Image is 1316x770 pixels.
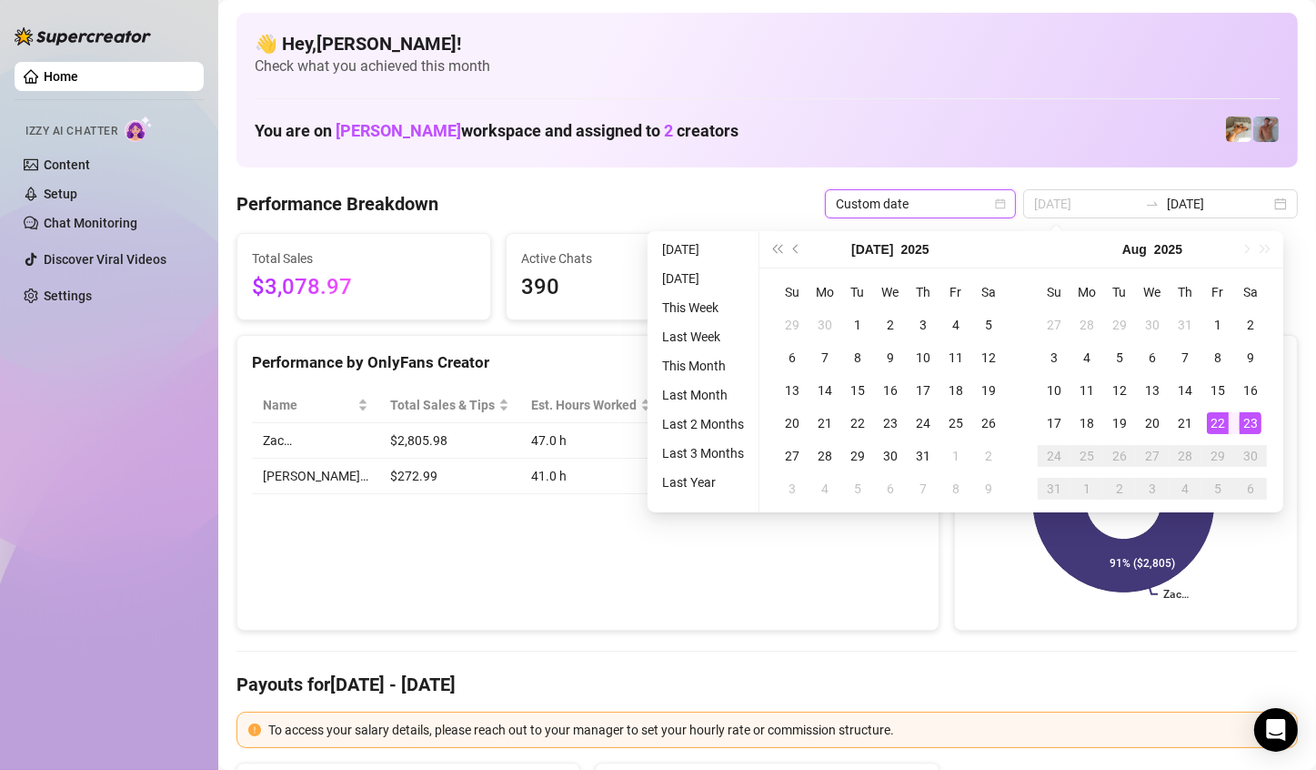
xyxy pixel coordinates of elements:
[874,276,907,309] th: We
[776,472,809,505] td: 2025-08-03
[978,347,1000,369] div: 12
[1141,347,1163,369] div: 6
[15,27,151,46] img: logo-BBDzfeDw.svg
[945,314,967,336] div: 4
[1043,380,1065,401] div: 10
[907,440,939,472] td: 2025-07-31
[236,191,438,217] h4: Performance Breakdown
[655,297,751,319] li: This Week
[879,380,901,401] div: 16
[809,309,841,341] td: 2025-06-30
[655,268,751,289] li: [DATE]
[874,472,907,505] td: 2025-08-06
[912,314,934,336] div: 3
[1169,309,1201,341] td: 2025-07-31
[1163,588,1189,601] text: Zac…
[1141,380,1163,401] div: 13
[1122,231,1147,268] button: Choose a month
[874,440,907,472] td: 2025-07-30
[1207,314,1229,336] div: 1
[907,374,939,407] td: 2025-07-17
[520,423,662,459] td: 47.0 h
[912,380,934,401] div: 17
[978,478,1000,500] div: 9
[781,314,803,336] div: 29
[776,276,809,309] th: Su
[1070,440,1103,472] td: 2025-08-25
[995,198,1006,209] span: calendar
[1240,347,1261,369] div: 9
[248,724,261,736] span: exclamation-circle
[1043,445,1065,467] div: 24
[1254,708,1298,752] div: Open Intercom Messenger
[25,123,117,140] span: Izzy AI Chatter
[1240,380,1261,401] div: 16
[847,314,869,336] div: 1
[1103,407,1136,440] td: 2025-08-19
[1174,380,1196,401] div: 14
[1136,276,1169,309] th: We
[1038,440,1070,472] td: 2025-08-24
[1141,412,1163,434] div: 20
[1169,407,1201,440] td: 2025-08-21
[1207,445,1229,467] div: 29
[912,478,934,500] div: 7
[907,341,939,374] td: 2025-07-10
[655,326,751,348] li: Last Week
[252,423,379,459] td: Zac…
[841,341,874,374] td: 2025-07-08
[1169,440,1201,472] td: 2025-08-28
[945,347,967,369] div: 11
[263,395,354,415] span: Name
[1038,309,1070,341] td: 2025-07-27
[978,314,1000,336] div: 5
[939,407,972,440] td: 2025-07-25
[1169,341,1201,374] td: 2025-08-07
[1136,472,1169,505] td: 2025-09-03
[939,276,972,309] th: Fr
[1109,412,1130,434] div: 19
[841,407,874,440] td: 2025-07-22
[1109,445,1130,467] div: 26
[252,248,476,268] span: Total Sales
[1109,347,1130,369] div: 5
[1070,309,1103,341] td: 2025-07-28
[1201,309,1234,341] td: 2025-08-01
[1076,380,1098,401] div: 11
[1207,347,1229,369] div: 8
[1207,412,1229,434] div: 22
[809,407,841,440] td: 2025-07-21
[1240,445,1261,467] div: 30
[945,412,967,434] div: 25
[379,388,520,423] th: Total Sales & Tips
[972,407,1005,440] td: 2025-07-26
[809,276,841,309] th: Mo
[1201,407,1234,440] td: 2025-08-22
[655,413,751,435] li: Last 2 Months
[972,276,1005,309] th: Sa
[841,440,874,472] td: 2025-07-29
[847,380,869,401] div: 15
[939,341,972,374] td: 2025-07-11
[978,445,1000,467] div: 2
[44,252,166,267] a: Discover Viral Videos
[978,412,1000,434] div: 26
[809,374,841,407] td: 2025-07-14
[1154,231,1182,268] button: Choose a year
[520,459,662,494] td: 41.0 h
[1070,472,1103,505] td: 2025-09-01
[1234,440,1267,472] td: 2025-08-30
[1109,314,1130,336] div: 29
[879,478,901,500] div: 6
[1076,314,1098,336] div: 28
[44,216,137,230] a: Chat Monitoring
[836,190,1005,218] span: Custom date
[390,395,495,415] span: Total Sales & Tips
[44,69,78,84] a: Home
[781,347,803,369] div: 6
[814,380,836,401] div: 14
[907,276,939,309] th: Th
[44,289,92,303] a: Settings
[252,388,379,423] th: Name
[655,471,751,493] li: Last Year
